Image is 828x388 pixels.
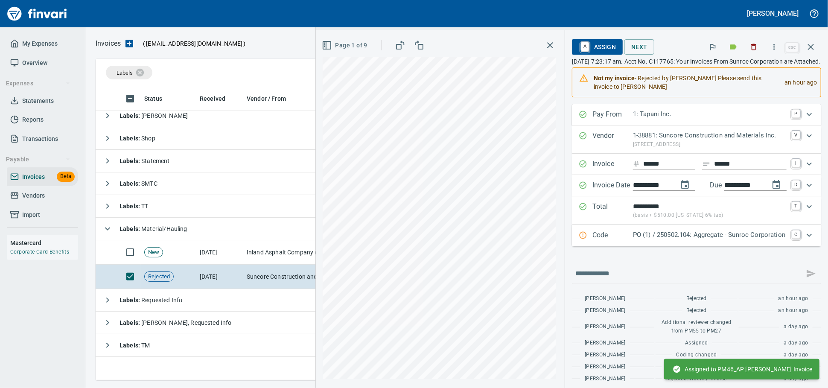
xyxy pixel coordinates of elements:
[7,110,78,129] a: Reports
[324,40,367,51] span: Page 1 of 9
[120,112,141,119] strong: Labels :
[120,112,188,119] span: [PERSON_NAME]
[778,295,808,303] span: an hour ago
[631,42,647,53] span: Next
[7,129,78,149] a: Transactions
[5,3,69,24] img: Finvari
[243,265,329,289] td: Suncore Construction and Materials Inc. (1-38881)
[702,160,711,168] svg: Invoice description
[792,201,800,210] a: T
[6,78,70,89] span: Expenses
[120,158,170,164] span: Statement
[581,42,589,51] a: A
[7,205,78,225] a: Import
[784,37,821,57] span: Close invoice
[633,211,787,220] p: (basis + $510.00 [US_STATE] 6% tax)
[22,114,44,125] span: Reports
[145,248,163,257] span: New
[10,238,78,248] h6: Mastercard
[703,38,722,56] button: Flag
[22,210,40,220] span: Import
[710,180,750,190] p: Due
[10,249,69,255] a: Corporate Card Benefits
[592,180,633,191] p: Invoice Date
[22,38,58,49] span: My Expenses
[22,134,58,144] span: Transactions
[633,131,787,140] p: 1-38881: Suncore Construction and Materials Inc.
[594,70,778,94] div: - Rejected by [PERSON_NAME] Please send this invoice to [PERSON_NAME]
[745,7,801,20] button: [PERSON_NAME]
[200,93,236,104] span: Received
[57,172,75,181] span: Beta
[22,172,45,182] span: Invoices
[120,297,182,303] span: Requested Info
[585,351,626,359] span: [PERSON_NAME]
[673,365,813,373] span: Assigned to PM46_AP [PERSON_NAME] Invoice
[778,70,817,94] div: an hour ago
[633,159,640,169] svg: Invoice number
[592,131,633,149] p: Vendor
[572,125,821,154] div: Expand
[145,39,243,48] span: [EMAIL_ADDRESS][DOMAIN_NAME]
[572,154,821,175] div: Expand
[633,140,787,149] p: [STREET_ADDRESS]
[120,158,141,164] strong: Labels :
[120,297,141,303] strong: Labels :
[747,9,799,18] h5: [PERSON_NAME]
[784,339,808,347] span: a day ago
[120,180,157,187] span: SMTC
[106,66,152,79] div: Labels
[592,159,633,170] p: Invoice
[7,53,78,73] a: Overview
[7,167,78,187] a: InvoicesBeta
[633,230,787,240] p: PO (1) / 250502.104: Aggregate - Sunroc Corporation
[247,93,297,104] span: Vendor / From
[675,175,695,195] button: change date
[765,38,784,56] button: More
[572,57,821,66] p: [DATE] 7:23:17 am. Acct No. C117765: Your Invoices From Sunroc Corporation are Attached.
[786,43,799,52] a: esc
[792,131,800,139] a: V
[744,38,763,56] button: Discard
[572,104,821,125] div: Expand
[120,203,141,210] strong: Labels :
[585,306,626,315] span: [PERSON_NAME]
[572,175,821,196] div: Expand
[585,363,626,371] span: [PERSON_NAME]
[22,58,47,68] span: Overview
[120,319,232,326] span: [PERSON_NAME], Requested Info
[96,38,121,49] nav: breadcrumb
[196,240,243,265] td: [DATE]
[120,225,187,232] span: Material/Hauling
[117,70,133,76] span: Labels
[792,230,800,239] a: C
[766,175,787,195] button: change due date
[7,91,78,111] a: Statements
[676,351,717,359] span: Coding changed
[592,109,633,120] p: Pay From
[196,265,243,289] td: [DATE]
[145,273,173,281] span: Rejected
[633,109,787,119] p: 1: Tapani Inc.
[801,263,821,284] span: This records your message into the invoice and notifies anyone mentioned
[686,295,707,303] span: Rejected
[784,351,808,359] span: a day ago
[320,38,371,53] button: Page 1 of 9
[121,38,138,49] button: Upload an Invoice
[685,339,708,347] span: Assigned
[144,93,162,104] span: Status
[686,306,707,315] span: Rejected
[144,93,173,104] span: Status
[247,93,286,104] span: Vendor / From
[585,323,626,331] span: [PERSON_NAME]
[120,180,141,187] strong: Labels :
[200,93,225,104] span: Received
[6,154,70,165] span: Payable
[96,38,121,49] p: Invoices
[585,295,626,303] span: [PERSON_NAME]
[120,135,155,142] span: Shop
[120,342,141,349] strong: Labels :
[624,39,654,55] button: Next
[22,190,45,201] span: Vendors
